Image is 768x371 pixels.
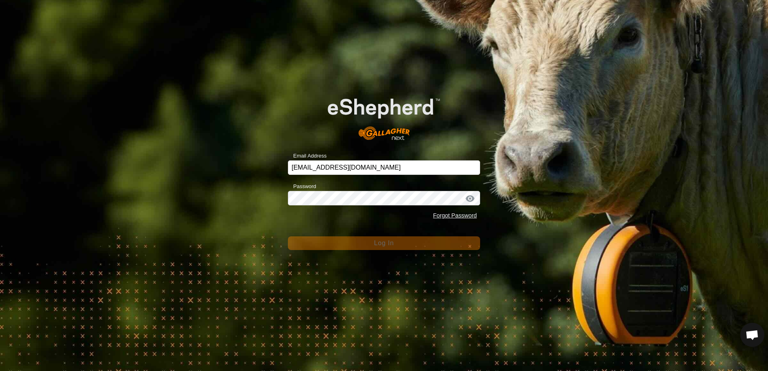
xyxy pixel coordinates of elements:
[288,160,480,175] input: Email Address
[307,82,461,148] img: E-shepherd Logo
[288,152,327,160] label: Email Address
[288,236,480,250] button: Log In
[740,323,764,347] a: Open chat
[433,212,477,219] a: Forgot Password
[288,182,316,191] label: Password
[374,240,394,246] span: Log In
